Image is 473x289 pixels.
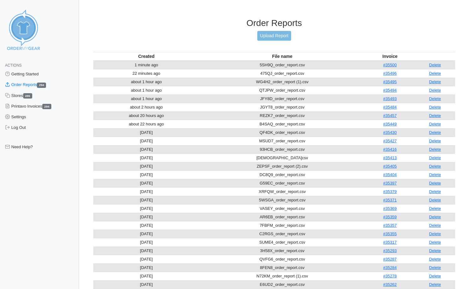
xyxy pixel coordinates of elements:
[383,122,397,126] a: #35449
[429,164,441,169] a: Delete
[429,274,441,278] a: Delete
[93,69,199,78] td: 22 minutes ago
[93,162,199,170] td: [DATE]
[383,79,397,84] a: #35495
[5,63,22,68] span: Actions
[383,96,397,101] a: #35493
[199,86,365,94] td: QTJPW_order_report.csv
[383,172,397,177] a: #35404
[199,246,365,255] td: 3H58X_order_report.csv
[93,137,199,145] td: [DATE]
[429,71,441,76] a: Delete
[383,105,397,109] a: #35484
[93,61,199,69] td: 1 minute ago
[93,187,199,196] td: [DATE]
[429,257,441,261] a: Delete
[93,86,199,94] td: about 1 hour ago
[383,147,397,152] a: #35416
[429,105,441,109] a: Delete
[93,170,199,179] td: [DATE]
[199,255,365,263] td: QVFG6_order_report.csv
[199,187,365,196] td: XRFQW_order_report.csv
[199,230,365,238] td: C2RGS_order_report.csv
[383,88,397,93] a: #35494
[199,221,365,230] td: 7FBFM_order_report.csv
[42,104,51,109] span: 294
[383,282,397,287] a: #35262
[199,120,365,128] td: B4SAQ_order_report.csv
[93,213,199,221] td: [DATE]
[383,130,397,135] a: #35430
[93,128,199,137] td: [DATE]
[199,137,365,145] td: MSUD7_order_report.csv
[429,79,441,84] a: Delete
[429,113,441,118] a: Delete
[383,71,397,76] a: #35496
[199,263,365,272] td: 8FEN8_order_report.csv
[383,189,397,194] a: #35379
[93,179,199,187] td: [DATE]
[383,206,397,211] a: #35369
[383,223,397,228] a: #35357
[37,83,46,88] span: 294
[23,93,32,99] span: 285
[383,198,397,202] a: #35371
[93,103,199,111] td: about 2 hours ago
[429,231,441,236] a: Delete
[257,31,291,41] a: Upload Report
[93,111,199,120] td: about 20 hours ago
[93,145,199,154] td: [DATE]
[383,257,397,261] a: #35287
[383,274,397,278] a: #35278
[383,248,397,253] a: #35293
[93,255,199,263] td: [DATE]
[429,122,441,126] a: Delete
[199,204,365,213] td: VASEY_order_report.csv
[383,265,397,270] a: #35284
[383,63,397,67] a: #35500
[383,231,397,236] a: #35355
[429,206,441,211] a: Delete
[93,272,199,280] td: [DATE]
[93,280,199,289] td: [DATE]
[383,181,397,185] a: #35397
[429,155,441,160] a: Delete
[93,221,199,230] td: [DATE]
[93,238,199,246] td: [DATE]
[199,61,365,69] td: 5SH9Q_order_report.csv
[429,248,441,253] a: Delete
[199,145,365,154] td: 93HCB_order_report.csv
[93,154,199,162] td: [DATE]
[199,128,365,137] td: QF4DK_order_report.csv
[199,162,365,170] td: ZEPSF_order_report (2).csv
[199,280,365,289] td: E6UD2_order_report.csv
[429,265,441,270] a: Delete
[383,139,397,143] a: #35427
[429,215,441,219] a: Delete
[365,52,415,61] th: Invoice
[429,189,441,194] a: Delete
[93,263,199,272] td: [DATE]
[93,52,199,61] th: Created
[199,78,365,86] td: WG4H2_order_report (1).csv
[93,246,199,255] td: [DATE]
[429,130,441,135] a: Delete
[199,170,365,179] td: DC8Q9_order_report.csv
[199,52,365,61] th: File name
[93,230,199,238] td: [DATE]
[93,94,199,103] td: about 1 hour ago
[429,240,441,245] a: Delete
[383,164,397,169] a: #35405
[93,204,199,213] td: [DATE]
[199,238,365,246] td: SUME4_order_report.csv
[429,88,441,93] a: Delete
[199,69,365,78] td: 475QJ_order_report.csv
[429,63,441,67] a: Delete
[199,213,365,221] td: AR6EB_order_report.csv
[429,139,441,143] a: Delete
[93,78,199,86] td: about 1 hour ago
[199,103,365,111] td: JGYT8_order_report.csv
[383,113,397,118] a: #35457
[93,120,199,128] td: about 22 hours ago
[199,272,365,280] td: N72KM_order_report (1).csv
